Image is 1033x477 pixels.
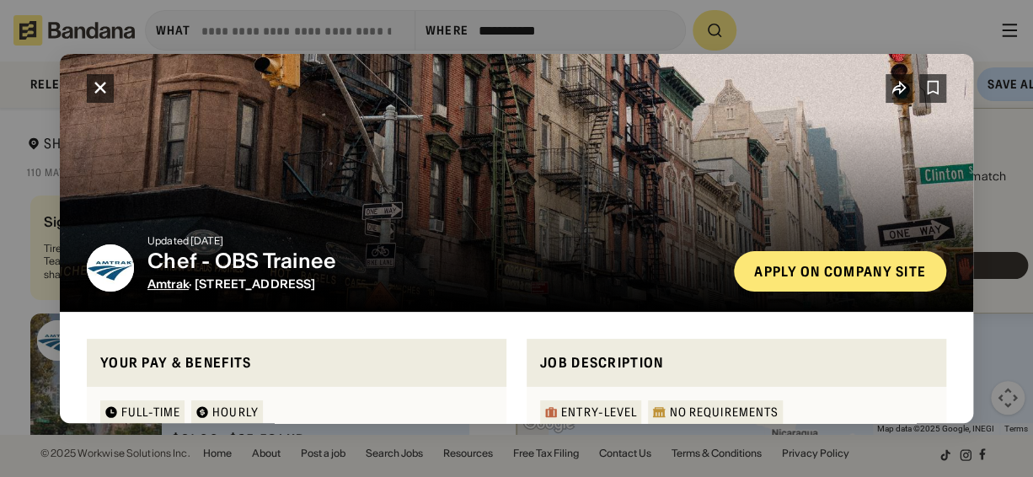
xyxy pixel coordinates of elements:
[87,244,134,292] img: Amtrak logo
[561,406,637,418] div: Entry-Level
[147,236,720,246] div: Updated [DATE]
[669,406,779,418] div: No Requirements
[540,352,933,373] div: Job Description
[147,276,189,292] span: Amtrak
[147,277,720,292] div: · [STREET_ADDRESS]
[147,249,720,274] div: Chef - OBS Trainee
[212,406,259,418] div: HOURLY
[754,265,926,278] div: Apply on company site
[121,406,180,418] div: Full-time
[100,352,493,373] div: Your pay & benefits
